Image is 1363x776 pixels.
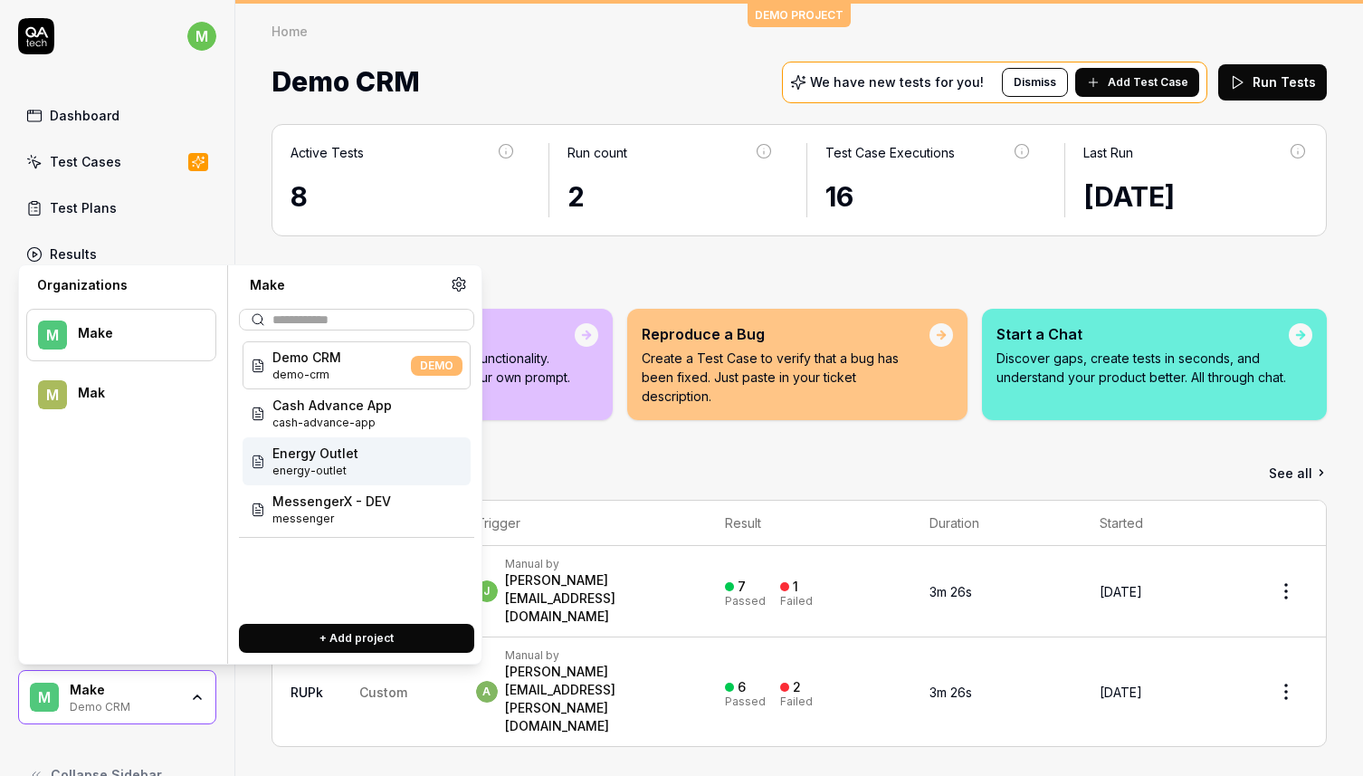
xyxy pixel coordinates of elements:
[1075,68,1199,97] button: Add Test Case
[810,76,984,89] p: We have new tests for you!
[272,367,341,383] span: Project ID: ETPq
[239,276,451,294] div: Make
[359,685,407,700] span: Custom
[18,670,216,724] button: MMakeDemo CRM
[272,22,308,40] div: Home
[1083,143,1133,162] div: Last Run
[38,321,67,350] span: M
[272,396,392,415] span: Cash Advance App
[707,501,910,546] th: Result
[50,152,121,171] div: Test Cases
[1083,180,1175,213] time: [DATE]
[18,98,216,133] a: Dashboard
[567,143,627,162] div: Run count
[187,22,216,51] span: m
[272,444,358,463] span: Energy Outlet
[50,106,119,125] div: Dashboard
[239,624,474,653] button: + Add project
[78,385,192,401] div: Mak
[50,198,117,217] div: Test Plans
[642,323,929,345] div: Reproduce a Bug
[725,596,766,607] div: Passed
[272,58,420,106] span: Demo CRM
[476,681,498,703] span: a
[187,18,216,54] button: m
[1218,64,1327,101] button: Run Tests
[18,190,216,225] a: Test Plans
[411,356,462,376] span: DEMO
[272,463,358,479] span: Project ID: xCCa
[911,501,1082,546] th: Duration
[272,511,391,527] span: Project ID: 8Lxd
[26,309,216,361] button: MMake
[26,276,216,294] div: Organizations
[26,369,216,421] button: MMak
[50,244,97,263] div: Results
[1002,68,1068,97] button: Dismiss
[996,349,1289,387] p: Discover gaps, create tests in seconds, and understand your product better. All through chat.
[929,584,972,599] time: 3m 26s
[18,144,216,179] a: Test Cases
[505,557,690,571] div: Manual by
[505,663,690,735] div: [PERSON_NAME][EMAIL_ADDRESS][PERSON_NAME][DOMAIN_NAME]
[793,679,801,695] div: 2
[272,265,1327,298] h2: Quick Actions
[1100,685,1142,700] time: [DATE]
[825,177,1032,217] div: 16
[291,143,364,162] div: Active Tests
[505,648,690,663] div: Manual by
[1108,74,1188,91] span: Add Test Case
[738,679,746,695] div: 6
[1100,584,1142,599] time: [DATE]
[272,348,341,367] span: Demo CRM
[929,685,972,700] time: 3m 26s
[738,579,746,595] div: 7
[30,683,59,712] span: M
[780,696,813,707] div: Failed
[476,580,498,602] span: j
[70,698,178,713] div: Demo CRM
[239,338,474,609] div: Suggestions
[458,501,708,546] th: Trigger
[780,596,813,607] div: Failed
[1269,456,1327,489] a: See all
[642,349,929,406] p: Create a Test Case to verify that a bug has been fixed. Just paste in your ticket description.
[505,571,690,626] div: [PERSON_NAME][EMAIL_ADDRESS][DOMAIN_NAME]
[272,492,391,511] span: MessengerX - DEV
[291,685,323,700] a: RUPk
[38,380,67,409] span: M
[272,415,392,431] span: Project ID: 0DU4
[996,323,1289,345] div: Start a Chat
[70,682,178,698] div: Make
[451,276,467,298] a: Organization settings
[725,696,766,707] div: Passed
[291,177,516,217] div: 8
[18,236,216,272] a: Results
[825,143,955,162] div: Test Case Executions
[1082,501,1246,546] th: Started
[567,177,774,217] div: 2
[78,325,192,341] div: Make
[793,579,798,595] div: 1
